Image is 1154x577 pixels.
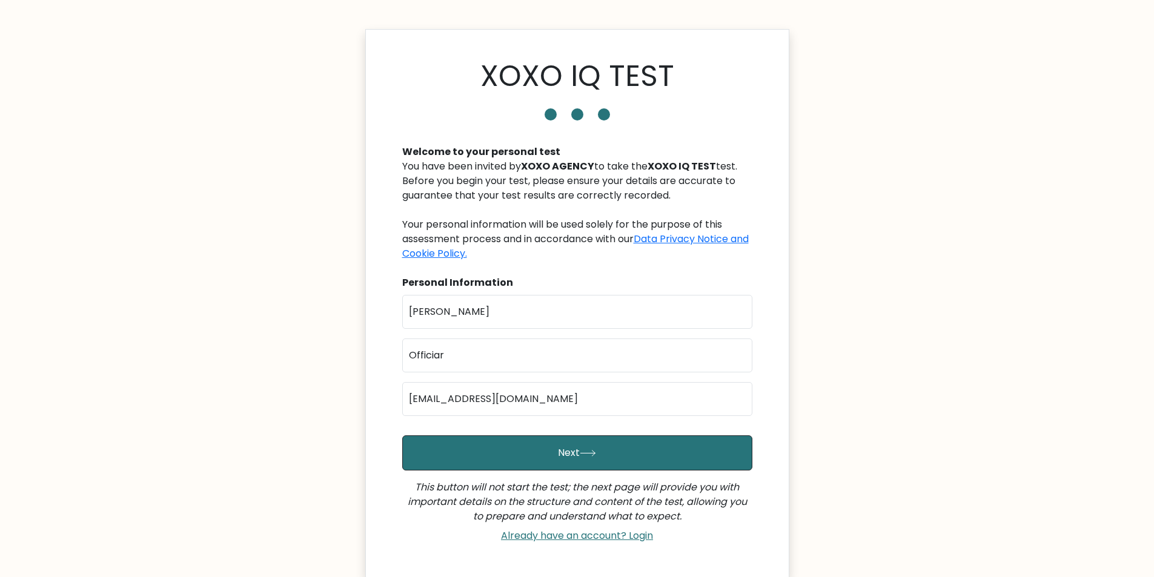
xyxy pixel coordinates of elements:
button: Next [402,435,752,470]
i: This button will not start the test; the next page will provide you with important details on the... [408,480,747,523]
div: Welcome to your personal test [402,145,752,159]
div: Personal Information [402,275,752,290]
h1: XOXO IQ TEST [480,59,674,94]
input: First name [402,295,752,329]
div: You have been invited by to take the test. Before you begin your test, please ensure your details... [402,159,752,261]
b: XOXO AGENCY [521,159,594,173]
input: Last name [402,338,752,372]
b: XOXO IQ TEST [648,159,716,173]
a: Already have an account? Login [496,529,658,542]
a: Data Privacy Notice and Cookie Policy. [402,232,749,260]
input: Email [402,382,752,416]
